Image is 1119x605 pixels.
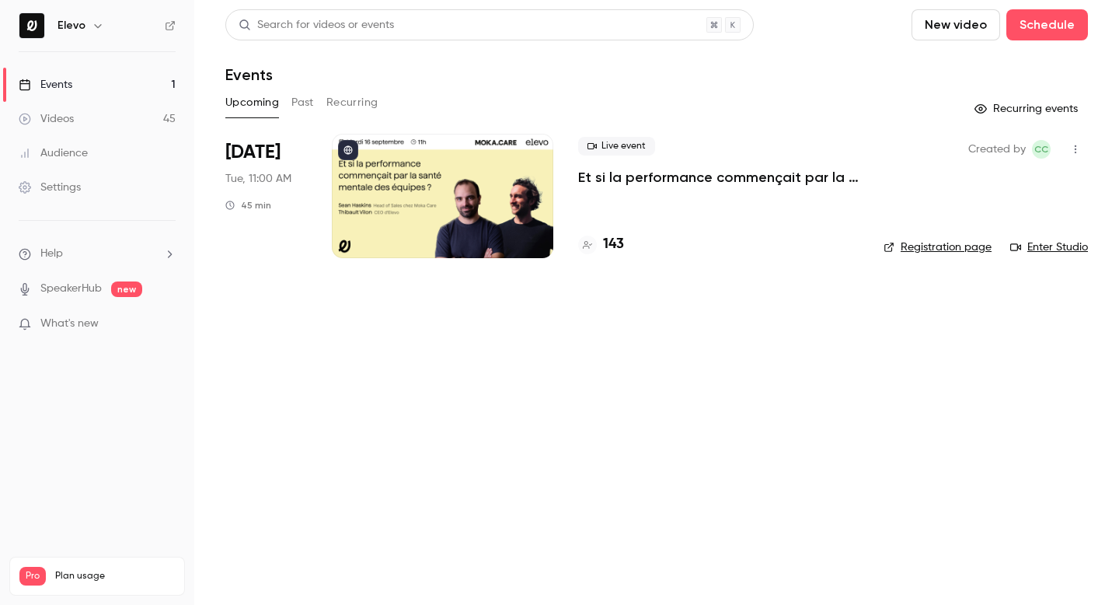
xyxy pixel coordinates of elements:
[40,246,63,262] span: Help
[578,137,655,156] span: Live event
[225,90,279,115] button: Upcoming
[239,17,394,33] div: Search for videos or events
[967,96,1088,121] button: Recurring events
[40,281,102,297] a: SpeakerHub
[225,171,291,187] span: Tue, 11:00 AM
[1032,140,1051,159] span: Clara Courtillier
[603,234,624,255] h4: 143
[291,90,314,115] button: Past
[578,168,859,187] a: Et si la performance commençait par la santé mentale des équipes ?
[19,145,88,161] div: Audience
[19,77,72,93] div: Events
[157,317,176,331] iframe: Noticeable Trigger
[225,140,281,165] span: [DATE]
[55,570,175,582] span: Plan usage
[1010,240,1088,255] a: Enter Studio
[968,140,1026,159] span: Created by
[19,567,46,586] span: Pro
[1006,9,1088,40] button: Schedule
[111,282,142,297] span: new
[912,9,1000,40] button: New video
[578,234,624,255] a: 143
[884,240,992,255] a: Registration page
[40,316,99,332] span: What's new
[1034,140,1048,159] span: CC
[19,111,74,127] div: Videos
[225,199,271,212] div: 45 min
[19,180,81,195] div: Settings
[225,134,307,258] div: Sep 16 Tue, 11:00 AM (Europe/Paris)
[326,90,378,115] button: Recurring
[19,246,176,262] li: help-dropdown-opener
[225,65,273,84] h1: Events
[19,13,44,38] img: Elevo
[58,18,85,33] h6: Elevo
